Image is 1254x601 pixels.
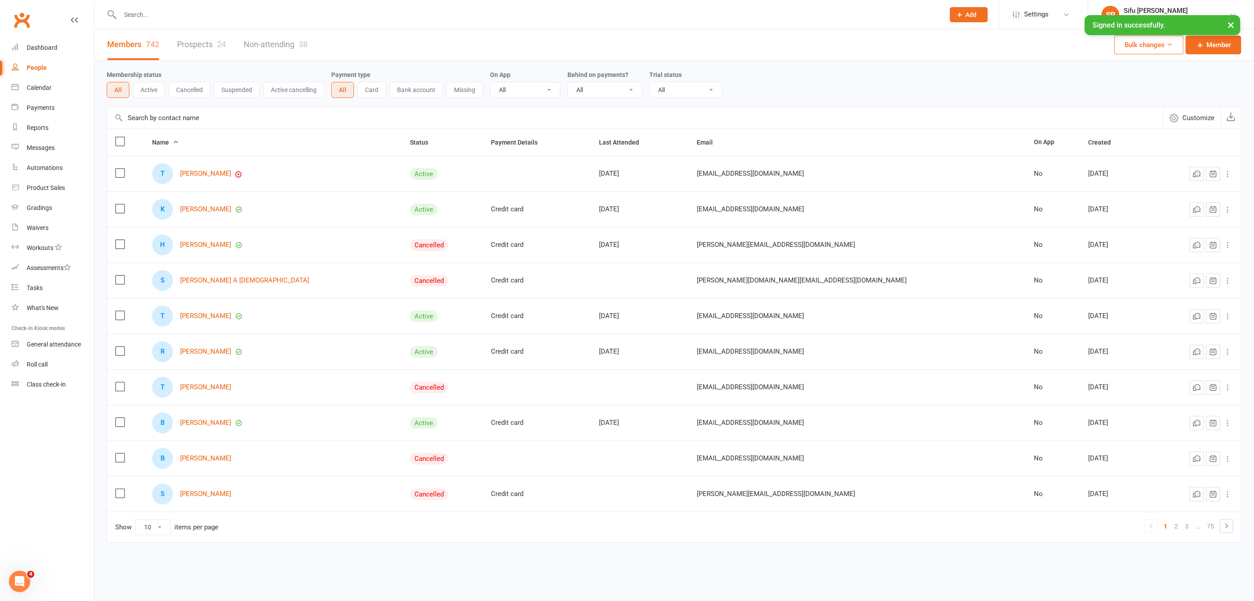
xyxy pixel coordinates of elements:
div: [DATE] [1088,348,1144,355]
button: Active [133,82,165,98]
div: H [152,234,173,255]
div: Waivers [27,224,48,231]
div: Credit card [491,312,583,320]
div: [DATE] [1088,170,1144,177]
div: [DATE] [1088,383,1144,391]
div: Credit card [491,277,583,284]
div: Automations [27,164,63,171]
a: [PERSON_NAME] [180,419,231,427]
a: … [1192,520,1203,532]
button: Add [950,7,988,22]
div: Messages [27,144,55,151]
span: [PERSON_NAME][EMAIL_ADDRESS][DOMAIN_NAME] [697,236,855,253]
button: Last Attended [599,137,649,148]
div: [DATE] [599,206,681,213]
div: Active [410,204,438,215]
div: No [1034,455,1072,462]
label: Trial status [649,71,682,78]
input: Search... [117,8,938,21]
div: items per page [174,524,218,531]
div: No [1034,206,1072,213]
div: K [152,199,173,220]
div: Payments [27,104,55,111]
div: No [1034,170,1072,177]
span: [EMAIL_ADDRESS][DOMAIN_NAME] [697,201,804,218]
button: Card [358,82,386,98]
th: On App [1026,129,1080,156]
div: No [1034,241,1072,249]
div: No [1034,277,1072,284]
button: Customize [1163,107,1220,129]
span: Name [152,139,179,146]
div: [DATE] [1088,312,1144,320]
iframe: Intercom live chat [9,571,30,592]
div: Active [410,168,438,180]
a: Automations [12,158,94,178]
div: S [152,270,173,291]
button: Payment Details [491,137,547,148]
div: Product Sales [27,184,65,191]
a: Payments [12,98,94,118]
div: [DATE] [599,312,681,320]
button: Bulk changes [1114,36,1183,54]
button: Name [152,137,179,148]
a: 3 [1182,520,1192,532]
div: No [1034,312,1072,320]
div: T [152,163,173,184]
label: Payment type [331,71,370,78]
div: No [1034,383,1072,391]
input: Search by contact name [107,107,1163,129]
span: [EMAIL_ADDRESS][DOMAIN_NAME] [697,414,804,431]
button: Missing [446,82,483,98]
div: [DATE] [599,170,681,177]
a: Member [1186,36,1241,54]
div: Reports [27,124,48,131]
div: General attendance [27,341,81,348]
div: Cancelled [410,453,448,464]
div: B [152,448,173,469]
div: R [152,341,173,362]
div: 24 [217,40,226,49]
div: [DATE] [1088,206,1144,213]
div: 742 [146,40,159,49]
span: Add [965,11,977,18]
a: Reports [12,118,94,138]
a: Dashboard [12,38,94,58]
button: All [107,82,129,98]
div: B [152,412,173,433]
div: [DATE] [599,348,681,355]
span: Last Attended [599,139,649,146]
div: No [1034,490,1072,498]
div: [DATE] [599,419,681,427]
span: Settings [1024,4,1049,24]
a: Workouts [12,238,94,258]
a: [PERSON_NAME] [180,490,231,498]
div: Tasks [27,284,43,291]
div: Credit card [491,490,583,498]
label: Membership status [107,71,161,78]
div: [DATE] [1088,241,1144,249]
div: S [152,484,173,504]
div: Credit card [491,348,583,355]
div: Show [115,519,218,535]
a: 2 [1171,520,1182,532]
span: [PERSON_NAME][EMAIL_ADDRESS][DOMAIN_NAME] [697,485,855,502]
span: [EMAIL_ADDRESS][DOMAIN_NAME] [697,379,804,395]
a: Assessments [12,258,94,278]
a: [PERSON_NAME] [180,348,231,355]
div: SP [1101,6,1119,24]
button: Suspended [214,82,260,98]
div: Head Academy Kung Fu South Pty Ltd [1124,15,1229,23]
button: × [1223,15,1239,34]
div: [DATE] [1088,490,1144,498]
a: [PERSON_NAME] [180,383,231,391]
div: Credit card [491,206,583,213]
a: Tasks [12,278,94,298]
a: [PERSON_NAME] [180,206,231,213]
a: What's New [12,298,94,318]
div: Cancelled [410,488,448,500]
a: Non-attending38 [244,29,308,60]
div: No [1034,348,1072,355]
div: [DATE] [1088,455,1144,462]
div: Active [410,417,438,429]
